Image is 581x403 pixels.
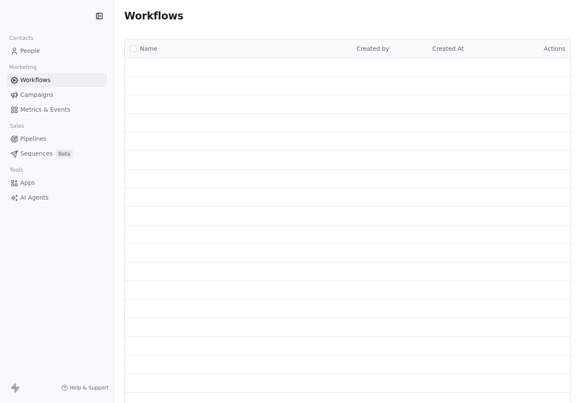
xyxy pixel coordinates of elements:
span: Apps [20,178,35,187]
a: SequencesBeta [7,147,107,161]
span: Beta [56,150,73,158]
span: Sales [6,120,28,132]
span: Workflows [124,10,183,22]
span: Metrics & Events [20,105,70,114]
span: Actions [544,45,565,52]
a: Workflows [7,73,107,87]
span: Sequences [20,149,52,158]
a: Help & Support [61,384,109,391]
span: Pipelines [20,134,46,143]
a: Campaigns [7,88,107,102]
a: People [7,44,107,58]
span: Contacts [5,32,37,44]
a: Apps [7,176,107,190]
span: Created by [357,45,389,52]
span: Created At [432,45,464,52]
span: Campaigns [20,90,53,99]
span: AI Agents [20,193,49,202]
span: Help & Support [70,384,109,391]
span: People [20,47,40,55]
span: Name [140,44,157,53]
span: Workflows [20,76,51,85]
span: Marketing [5,61,40,74]
a: Metrics & Events [7,103,107,117]
a: Pipelines [7,132,107,146]
span: Tools [6,164,27,176]
a: AI Agents [7,191,107,205]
